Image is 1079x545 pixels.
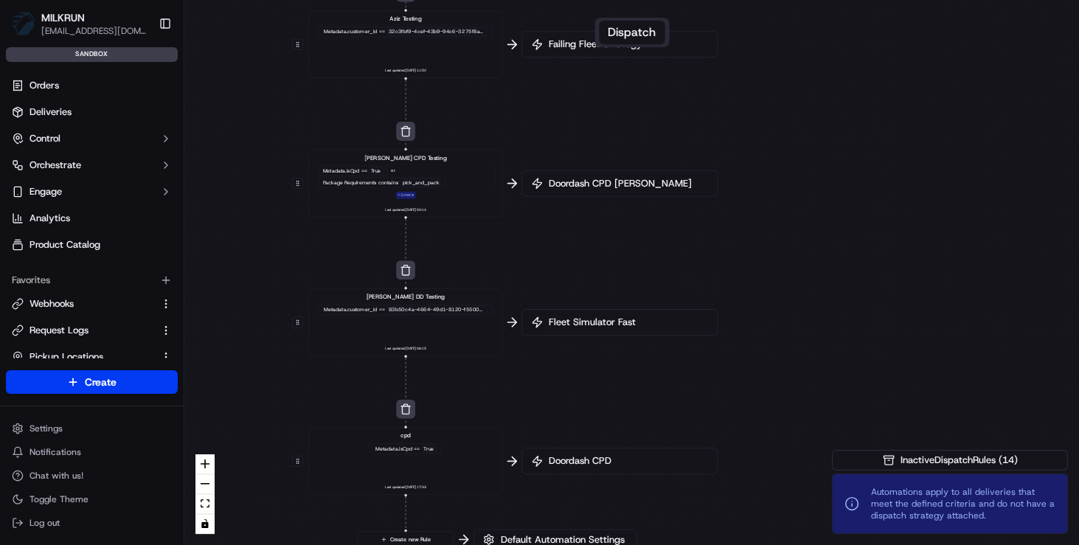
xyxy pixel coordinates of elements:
button: MILKRUN [41,10,85,25]
button: Control [6,127,178,150]
div: 📗 [15,291,27,303]
a: Request Logs [12,324,154,337]
div: sandbox [6,47,178,62]
span: Last updated: [DATE] 11:52 [385,68,426,74]
button: fit view [195,494,215,514]
span: Product Catalog [30,238,100,251]
span: Create [85,375,117,389]
div: Favorites [6,268,178,292]
button: See all [229,189,268,206]
span: Deliveries [30,105,72,119]
button: zoom out [195,474,215,494]
img: 1736555255976-a54dd68f-1ca7-489b-9aae-adbdc363a1c4 [30,229,41,241]
button: Orchestrate [6,153,178,177]
button: zoom in [195,454,215,474]
button: [EMAIL_ADDRESS][DOMAIN_NAME] [41,25,147,37]
img: 3896929479090_30aebdde9cd604a72657_72.png [31,141,58,167]
span: Toggle Theme [30,493,89,505]
a: Pickup Locations [12,350,154,364]
div: We're available if you need us! [66,156,203,167]
span: Package Requirements [323,179,377,186]
span: [PERSON_NAME] CPD Testing [364,153,446,162]
button: Notifications [6,442,178,462]
span: Inactive Dispatch Rules ( 14 ) [901,454,1018,467]
span: Settings [30,423,63,434]
button: toggle interactivity [195,514,215,534]
a: Powered byPylon [104,325,178,337]
span: [PERSON_NAME] [46,229,119,240]
img: 1736555255976-a54dd68f-1ca7-489b-9aae-adbdc363a1c4 [15,141,41,167]
button: Engage [6,180,178,204]
span: Orders [30,79,59,92]
button: MILKRUNMILKRUN[EMAIL_ADDRESS][DOMAIN_NAME] [6,6,153,41]
span: Chat with us! [30,470,83,482]
span: == [361,167,367,174]
span: Orchestrate [30,159,81,172]
button: Log out [6,513,178,533]
span: Metadata .customer_id [324,29,377,35]
span: == [379,29,385,35]
div: 83b50c4a-4664-49d1-8120-f55006ad9267 [386,306,488,313]
span: Aziz Testing [389,15,421,23]
div: Past conversations [15,192,99,204]
span: Log out [30,517,60,529]
div: 32c3fbf9-4cef-43b9-94c6-3275f8a49388 [386,28,488,35]
a: Deliveries [6,100,178,124]
div: + 1 more [395,191,415,198]
span: • [122,229,128,240]
button: Webhooks [6,292,178,316]
button: Request Logs [6,319,178,342]
img: MILKRUN [12,12,35,35]
span: Notifications [30,446,81,458]
span: Metadata .isCpd [375,445,412,452]
span: Failing Fleet Strategy [546,38,708,51]
button: Chat with us! [6,465,178,486]
span: Engage [30,185,62,198]
button: Create [6,370,178,394]
button: Start new chat [251,145,268,163]
div: pick_and_pack [400,178,441,186]
button: Toggle Theme [6,489,178,510]
span: Doordash CPD [546,454,708,468]
span: == [379,306,385,313]
div: True [369,167,383,174]
button: InactiveDispatchRules (14) [832,450,1068,471]
span: Last updated: [DATE] 17:33 [385,485,426,491]
div: Start new chat [66,141,242,156]
span: contains [378,179,398,186]
span: Webhooks [30,297,74,310]
p: Welcome 👋 [15,59,268,83]
span: Control [30,132,60,145]
button: Settings [6,418,178,439]
span: cpd [400,431,411,440]
span: Knowledge Base [30,290,113,305]
span: == [414,445,420,452]
span: Pickup Locations [30,350,103,364]
input: Got a question? Start typing here... [38,95,266,111]
span: [PERSON_NAME] DD Testing [367,292,445,300]
span: Last updated: [DATE] 08:15 [385,345,426,352]
button: Dispatch [599,21,665,44]
img: Nash [15,15,44,44]
img: Kareem Kanaan [15,215,38,238]
span: Automations apply to all deliveries that meet the defined criteria and do not have a dispatch str... [871,486,1055,521]
a: Webhooks [12,297,154,310]
span: Analytics [30,212,70,225]
span: Request Logs [30,324,89,337]
span: or [389,167,397,174]
span: API Documentation [139,290,237,305]
span: Doordash CPD [PERSON_NAME] [546,177,708,190]
button: Pickup Locations [6,345,178,369]
div: True [421,445,435,452]
a: Analytics [6,206,178,230]
a: Orders [6,74,178,97]
span: [DATE] [131,229,161,240]
span: Pylon [147,326,178,337]
span: Fleet Simulator Fast [546,316,708,329]
div: 💻 [125,291,136,303]
span: Metadata .customer_id [324,306,377,313]
a: 📗Knowledge Base [9,284,119,310]
span: Last updated: [DATE] 09:14 [385,206,426,213]
a: 💻API Documentation [119,284,243,310]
